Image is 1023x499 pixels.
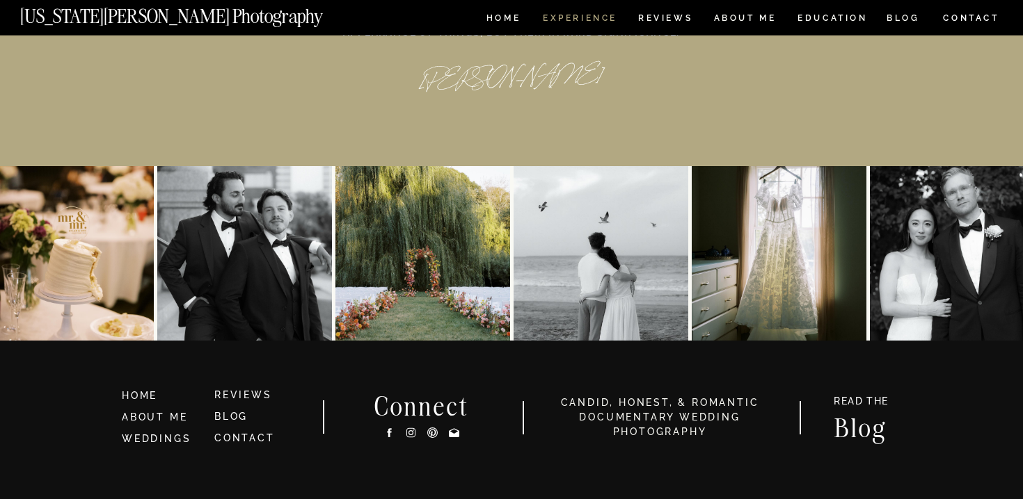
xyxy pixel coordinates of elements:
img: Mica and Mikey 🕊️ [514,166,688,341]
a: HOME [122,388,203,404]
img: Spent my weekend with the Mr.’s, and everything was perfect — from the courthouse wedding ceremon... [157,166,332,341]
p: [PERSON_NAME] [367,63,656,101]
h3: candid, honest, & romantic Documentary Wedding photography [543,395,777,439]
a: CONTACT [214,432,275,443]
a: ABOUT ME [122,411,187,423]
img: Garden ceremony with A&C 🌼🌷🌼🌷 . . . . . . . . Shot for @jennifercontiphoto [335,166,510,341]
a: WEDDINGS [122,433,191,444]
a: Experience [543,14,616,26]
a: READ THE [827,396,896,411]
a: EDUCATION [796,14,869,26]
a: ABOUT ME [713,14,777,26]
a: CONTACT [942,10,1000,26]
a: BLOG [214,411,248,422]
p: The aim of art is not to represent the outward appearance of things, but their inward significance. [341,13,682,49]
a: Blog [820,416,901,437]
a: [US_STATE][PERSON_NAME] Photography [20,7,370,19]
a: BLOG [887,14,920,26]
a: REVIEWS [214,389,272,400]
img: Elaine and this dress 🤍🤍🤍 [692,166,866,341]
a: HOME [484,14,523,26]
h2: Connect [356,394,487,416]
a: REVIEWS [638,14,690,26]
